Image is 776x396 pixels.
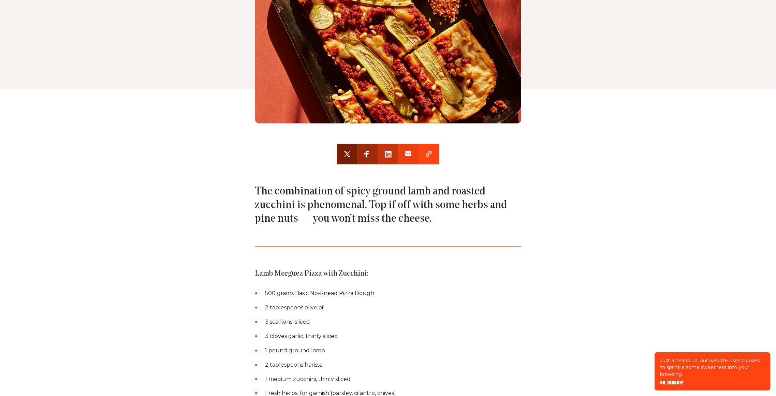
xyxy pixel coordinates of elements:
[255,267,521,281] p: Lamb Merguez Pizza with Zucchini:
[265,318,521,326] li: 3 scallions, sliced
[660,357,765,378] p: Just a heads-up: our website uses cookies to sprinkle some sweetness into your browsing.
[660,380,683,385] button: OK, THANKS!
[255,185,521,226] p: The combination of spicy ground lamb and roasted zucchini is phenomenal. Top if off with some her...
[265,303,521,312] li: 2 tablespoons olive oil
[265,361,521,369] li: 2 tablespoons harissa
[265,375,521,384] li: 1 medium zucchini, thinly sliced
[265,289,521,298] li: 500 grams Basic No-Knead Pizza Dough
[265,346,521,355] li: 1 pound ground lamb
[265,332,521,341] li: 3 cloves garlic, thinly sliced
